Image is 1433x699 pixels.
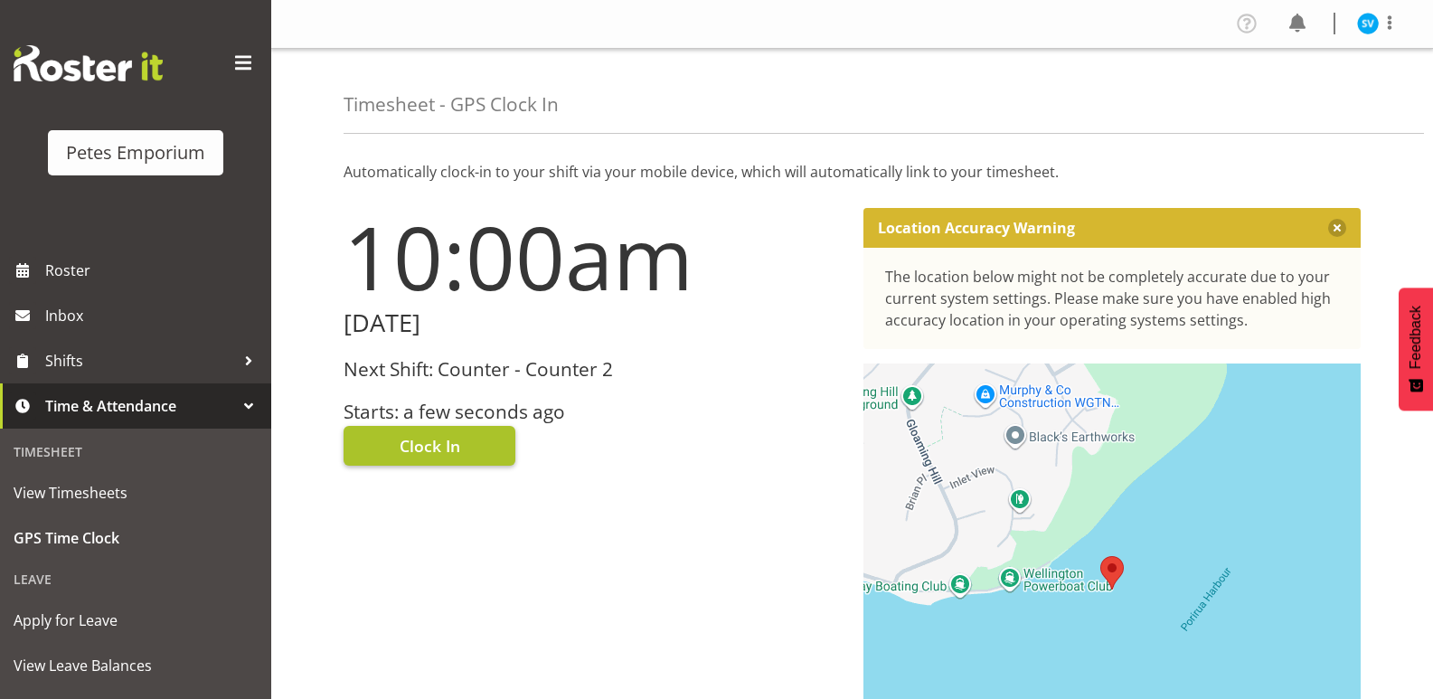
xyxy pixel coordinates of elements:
div: The location below might not be completely accurate due to your current system settings. Please m... [885,266,1340,331]
h4: Timesheet - GPS Clock In [344,94,559,115]
span: Clock In [400,434,460,458]
span: View Timesheets [14,479,258,506]
div: Petes Emporium [66,139,205,166]
img: Rosterit website logo [14,45,163,81]
p: Automatically clock-in to your shift via your mobile device, which will automatically link to you... [344,161,1361,183]
span: Feedback [1408,306,1424,369]
span: Time & Attendance [45,392,235,420]
div: Leave [5,561,267,598]
span: Apply for Leave [14,607,258,634]
a: View Leave Balances [5,643,267,688]
div: Timesheet [5,433,267,470]
h1: 10:00am [344,208,842,306]
span: Roster [45,257,262,284]
h2: [DATE] [344,309,842,337]
h3: Starts: a few seconds ago [344,401,842,422]
span: View Leave Balances [14,652,258,679]
p: Location Accuracy Warning [878,219,1075,237]
a: GPS Time Clock [5,515,267,561]
button: Clock In [344,426,515,466]
a: View Timesheets [5,470,267,515]
span: Shifts [45,347,235,374]
a: Apply for Leave [5,598,267,643]
button: Feedback - Show survey [1399,288,1433,411]
button: Close message [1328,219,1346,237]
img: sasha-vandervalk6911.jpg [1357,13,1379,34]
span: Inbox [45,302,262,329]
h3: Next Shift: Counter - Counter 2 [344,359,842,380]
span: GPS Time Clock [14,524,258,552]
